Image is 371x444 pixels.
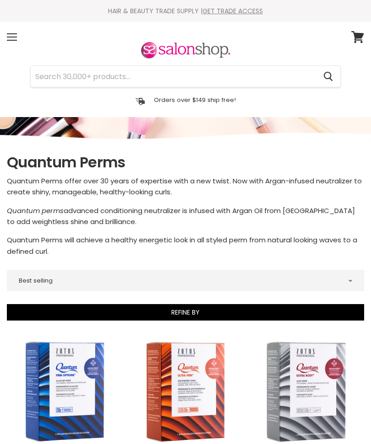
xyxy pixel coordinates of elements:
[202,6,263,16] a: GET TRADE ACCESS
[255,340,357,442] img: Quantum Extra Body Perm
[7,206,355,226] span: advanced conditioning neutralizer is infused with Argan Oil from [GEOGRAPHIC_DATA] to add weightl...
[134,340,236,442] img: Quantum Ultra Firm Exothermic Perm
[7,235,364,257] p: Quantum Perms will achieve a healthy energetic look in all styled perm from natural looking waves...
[14,340,116,442] img: Quantum Firm Options Perm
[154,96,236,104] p: Orders over $149 ship free!
[31,66,316,87] input: Search
[7,304,364,321] button: Refine By
[7,153,364,172] h1: Quantum Perms
[30,65,341,87] form: Product
[7,206,64,215] em: Quantum perms
[316,66,340,87] button: Search
[7,176,364,198] p: Quantum Perms offer over 30 years of expertise with a new twist. Now with Argan-infused neutraliz...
